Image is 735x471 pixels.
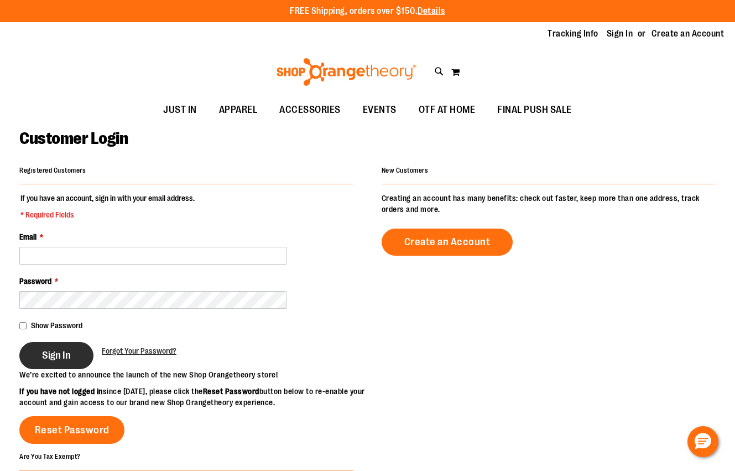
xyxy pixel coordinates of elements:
a: EVENTS [352,97,408,123]
span: Sign In [42,349,71,361]
button: Sign In [19,342,93,369]
span: Password [19,277,51,286]
img: Shop Orangetheory [275,58,418,86]
span: Forgot Your Password? [102,346,176,355]
strong: New Customers [382,167,429,174]
a: Reset Password [19,416,124,444]
strong: If you have not logged in [19,387,103,396]
span: Reset Password [35,424,110,436]
span: Create an Account [404,236,491,248]
span: OTF AT HOME [419,97,476,122]
a: Tracking Info [548,28,598,40]
strong: Are You Tax Exempt? [19,452,81,460]
a: Create an Account [651,28,724,40]
legend: If you have an account, sign in with your email address. [19,193,196,220]
a: Forgot Your Password? [102,345,176,356]
span: APPAREL [219,97,258,122]
span: Email [19,232,37,241]
span: FINAL PUSH SALE [497,97,572,122]
a: ACCESSORIES [268,97,352,123]
span: * Required Fields [20,209,195,220]
p: We’re excited to announce the launch of the new Shop Orangetheory store! [19,369,368,380]
strong: Registered Customers [19,167,86,174]
span: Customer Login [19,129,128,148]
a: APPAREL [208,97,269,123]
a: FINAL PUSH SALE [486,97,583,123]
a: Details [418,6,445,16]
span: EVENTS [363,97,397,122]
p: FREE Shipping, orders over $150. [290,5,445,18]
a: JUST IN [152,97,208,123]
a: Create an Account [382,229,513,256]
button: Hello, have a question? Let’s chat. [687,426,718,457]
span: Show Password [31,321,82,330]
a: Sign In [607,28,633,40]
p: Creating an account has many benefits: check out faster, keep more than one address, track orders... [382,193,716,215]
strong: Reset Password [203,387,259,396]
a: OTF AT HOME [408,97,487,123]
p: since [DATE], please click the button below to re-enable your account and gain access to our bran... [19,386,368,408]
span: JUST IN [163,97,197,122]
span: ACCESSORIES [279,97,341,122]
